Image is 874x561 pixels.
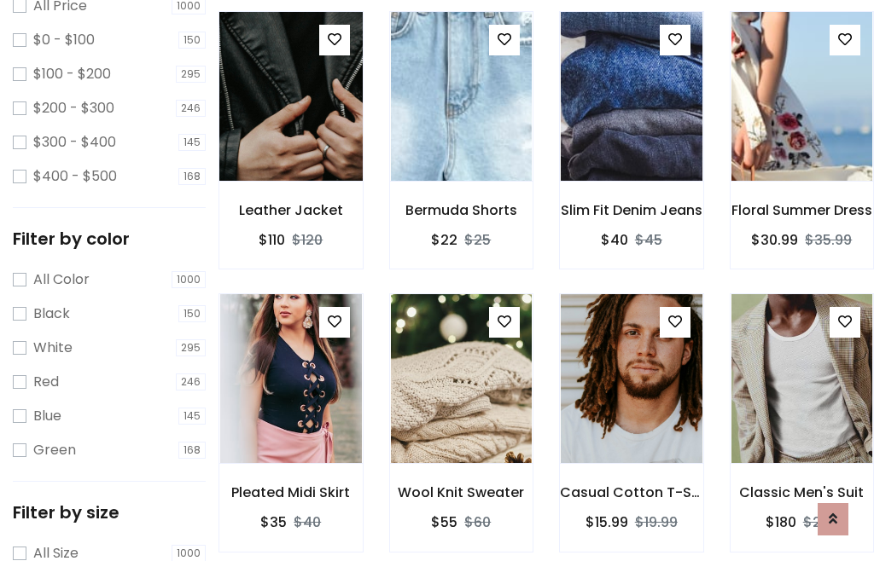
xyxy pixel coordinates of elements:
h6: $35 [260,514,287,530]
h6: Slim Fit Denim Jeans [560,202,703,218]
span: 150 [178,305,206,322]
del: $200 [803,512,838,532]
del: $35.99 [805,230,852,250]
label: $0 - $100 [33,30,95,50]
span: 150 [178,32,206,49]
h5: Filter by color [13,228,206,249]
label: Blue [33,406,61,426]
del: $19.99 [635,512,678,532]
h6: $110 [259,232,285,248]
label: All Color [33,269,90,290]
h6: Classic Men's Suit [731,484,874,500]
h6: Casual Cotton T-Shirt [560,484,703,500]
label: $100 - $200 [33,64,111,84]
h6: Wool Knit Sweater [390,484,533,500]
label: $200 - $300 [33,98,114,119]
del: $120 [292,230,323,250]
del: $40 [294,512,321,532]
span: 295 [176,66,206,83]
label: $300 - $400 [33,132,116,153]
span: 246 [176,373,206,390]
h6: $40 [601,232,628,248]
del: $25 [464,230,491,250]
label: Black [33,304,70,324]
h6: $30.99 [751,232,798,248]
label: $400 - $500 [33,166,117,187]
span: 145 [178,134,206,151]
span: 246 [176,100,206,117]
span: 1000 [172,271,206,288]
del: $60 [464,512,491,532]
h6: Bermuda Shorts [390,202,533,218]
h6: Pleated Midi Skirt [219,484,363,500]
span: 168 [178,442,206,459]
h6: $55 [431,514,457,530]
span: 295 [176,339,206,356]
h6: $22 [431,232,457,248]
h5: Filter by size [13,502,206,523]
del: $45 [635,230,662,250]
h6: $15.99 [586,514,628,530]
label: Green [33,440,76,460]
h6: Floral Summer Dress [731,202,874,218]
label: White [33,338,73,358]
span: 145 [178,408,206,425]
span: 168 [178,168,206,185]
label: Red [33,372,59,392]
h6: Leather Jacket [219,202,363,218]
h6: $180 [766,514,796,530]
